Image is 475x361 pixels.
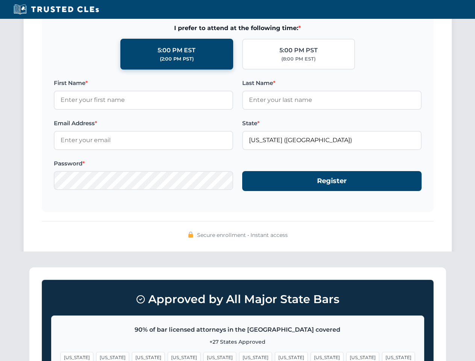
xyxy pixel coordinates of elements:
[281,55,316,63] div: (8:00 PM EST)
[242,131,422,150] input: Florida (FL)
[51,289,424,309] h3: Approved by All Major State Bars
[279,46,318,55] div: 5:00 PM PST
[242,91,422,109] input: Enter your last name
[188,232,194,238] img: 🔒
[242,119,422,128] label: State
[54,79,233,88] label: First Name
[54,119,233,128] label: Email Address
[197,231,288,239] span: Secure enrollment • Instant access
[54,159,233,168] label: Password
[11,4,101,15] img: Trusted CLEs
[61,325,415,335] p: 90% of bar licensed attorneys in the [GEOGRAPHIC_DATA] covered
[242,171,422,191] button: Register
[61,338,415,346] p: +27 States Approved
[242,79,422,88] label: Last Name
[54,23,422,33] span: I prefer to attend at the following time:
[54,91,233,109] input: Enter your first name
[160,55,194,63] div: (2:00 PM PST)
[158,46,196,55] div: 5:00 PM EST
[54,131,233,150] input: Enter your email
